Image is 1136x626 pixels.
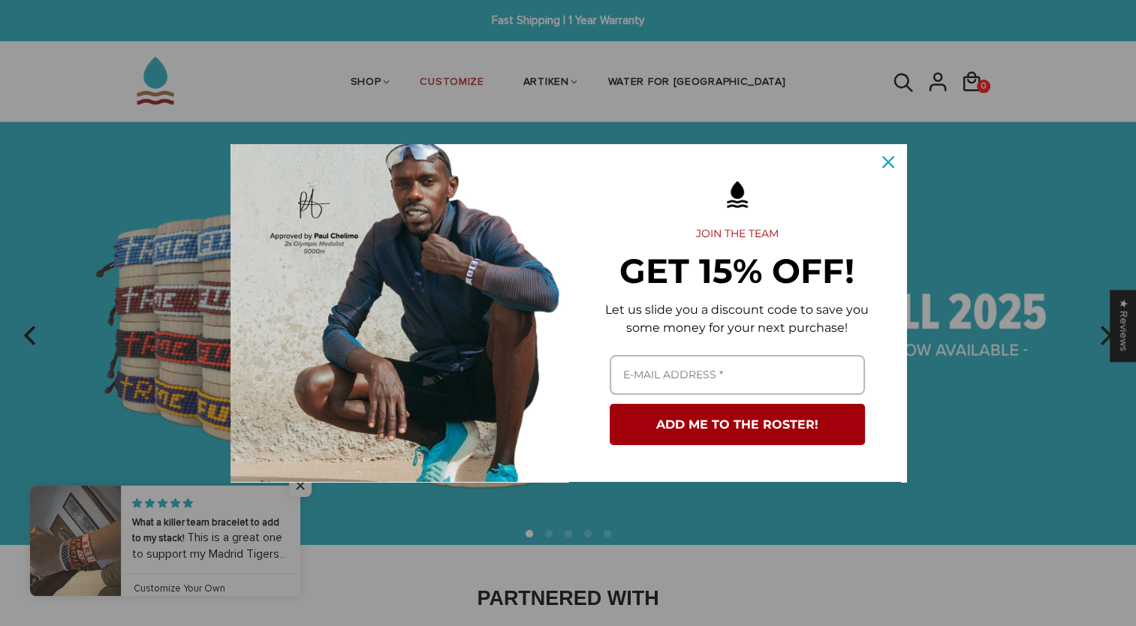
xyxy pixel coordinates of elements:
[619,250,854,291] strong: GET 15% OFF!
[610,404,865,445] button: ADD ME TO THE ROSTER!
[882,156,894,168] svg: close icon
[592,227,882,241] h2: JOIN THE TEAM
[610,355,865,395] input: Email field
[592,301,882,337] p: Let us slide you a discount code to save you some money for your next purchase!
[870,144,906,180] button: Close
